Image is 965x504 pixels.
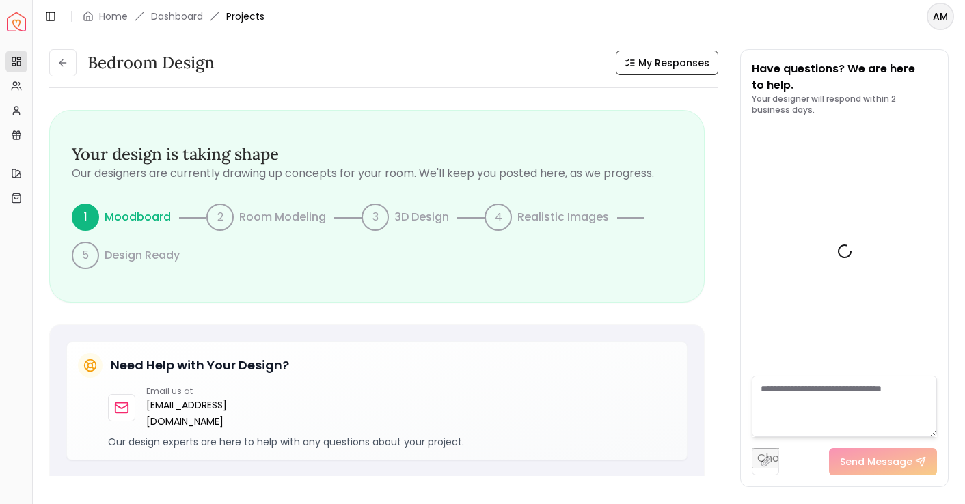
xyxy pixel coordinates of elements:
a: Dashboard [151,10,203,23]
span: AM [928,4,953,29]
div: 2 [206,204,234,231]
p: Moodboard [105,209,171,225]
span: Projects [226,10,264,23]
p: 3D Design [394,209,449,225]
p: Have questions? We are here to help. [752,61,937,94]
p: Design Ready [105,247,180,264]
h5: Need Help with Your Design? [111,356,289,375]
button: AM [927,3,954,30]
p: Our design experts are here to help with any questions about your project. [108,435,676,449]
p: Realistic Images [517,209,609,225]
img: Spacejoy Logo [7,12,26,31]
p: Our designers are currently drawing up concepts for your room. We'll keep you posted here, as we ... [72,165,682,182]
h3: Your design is taking shape [72,143,682,165]
p: Your designer will respond within 2 business days. [752,94,937,115]
a: [EMAIL_ADDRESS][DOMAIN_NAME] [146,397,234,430]
div: 1 [72,204,99,231]
div: 5 [72,242,99,269]
div: 4 [485,204,512,231]
nav: breadcrumb [83,10,264,23]
p: Room Modeling [239,209,326,225]
a: Home [99,10,128,23]
p: Email us at [146,386,234,397]
button: My Responses [616,51,718,75]
span: My Responses [638,56,709,70]
div: 3 [362,204,389,231]
a: Spacejoy [7,12,26,31]
h3: Bedroom design [87,52,215,74]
